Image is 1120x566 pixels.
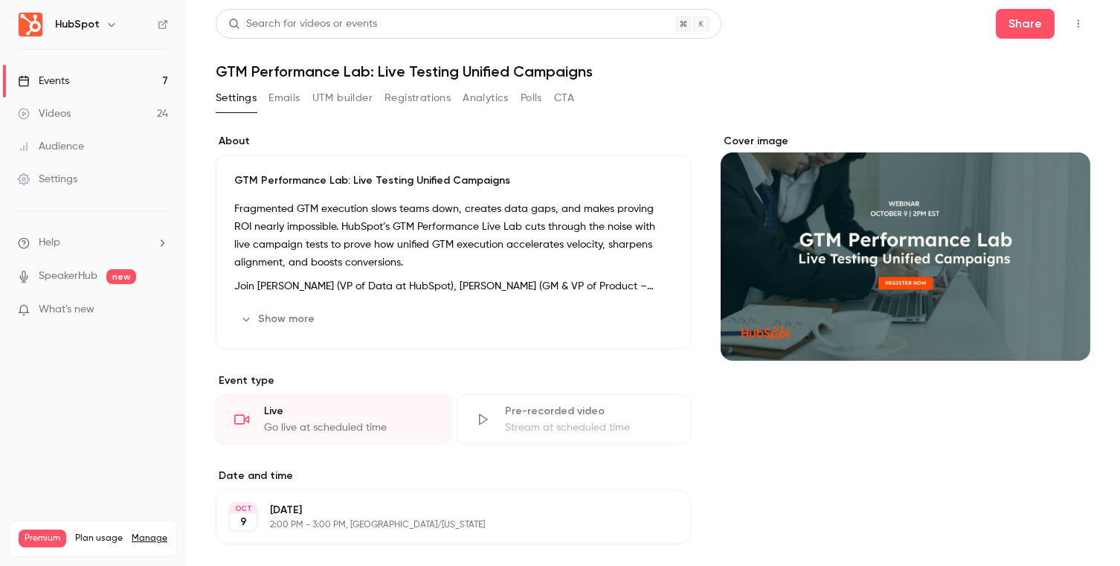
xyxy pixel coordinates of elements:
button: UTM builder [312,86,373,110]
a: Manage [132,533,167,544]
p: Join [PERSON_NAME] (VP of Data at HubSpot), [PERSON_NAME] (GM & VP of Product – Marketing Hub, in... [234,277,672,295]
div: Pre-recorded videoStream at scheduled time [457,394,692,445]
label: Cover image [721,134,1090,149]
span: What's new [39,302,94,318]
button: Settings [216,86,257,110]
p: 9 [240,515,247,530]
div: Audience [18,139,84,154]
button: CTA [554,86,574,110]
button: Analytics [463,86,509,110]
div: Settings [18,172,77,187]
label: About [216,134,691,149]
a: SpeakerHub [39,268,97,284]
img: HubSpot [19,13,42,36]
div: Pre-recorded video [505,404,673,419]
div: Search for videos or events [228,16,377,32]
span: Premium [19,530,66,547]
span: Help [39,235,60,251]
div: Events [18,74,69,89]
div: LiveGo live at scheduled time [216,394,451,445]
button: Polls [521,86,542,110]
button: Registrations [384,86,451,110]
li: help-dropdown-opener [18,235,168,251]
button: Show more [234,307,324,331]
section: Cover image [721,134,1090,361]
span: new [106,269,136,284]
p: Fragmented GTM execution slows teams down, creates data gaps, and makes proving ROI nearly imposs... [234,200,672,271]
span: Plan usage [75,533,123,544]
div: OCT [230,504,257,514]
p: 2:00 PM - 3:00 PM, [GEOGRAPHIC_DATA]/[US_STATE] [270,519,612,531]
p: [DATE] [270,503,612,518]
div: Stream at scheduled time [505,420,673,435]
div: Go live at scheduled time [264,420,432,435]
p: GTM Performance Lab: Live Testing Unified Campaigns [234,173,672,188]
p: Event type [216,373,691,388]
button: Emails [268,86,300,110]
div: Videos [18,106,71,121]
h6: HubSpot [55,17,100,32]
iframe: Noticeable Trigger [150,303,168,317]
div: Live [264,404,432,419]
button: Share [996,9,1055,39]
h1: GTM Performance Lab: Live Testing Unified Campaigns [216,62,1090,80]
label: Date and time [216,469,691,483]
